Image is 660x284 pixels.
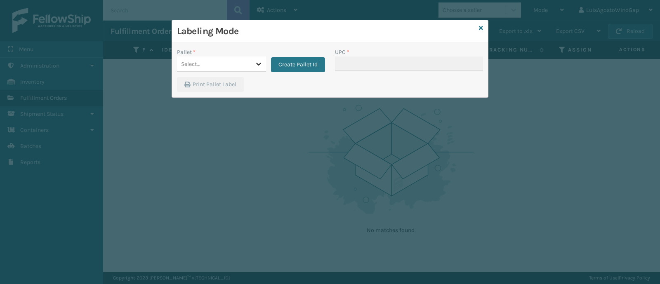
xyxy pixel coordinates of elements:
button: Create Pallet Id [271,57,325,72]
div: Select... [181,60,200,68]
label: UPC [335,48,349,56]
label: Pallet [177,48,196,56]
h3: Labeling Mode [177,25,476,38]
button: Print Pallet Label [177,77,244,92]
